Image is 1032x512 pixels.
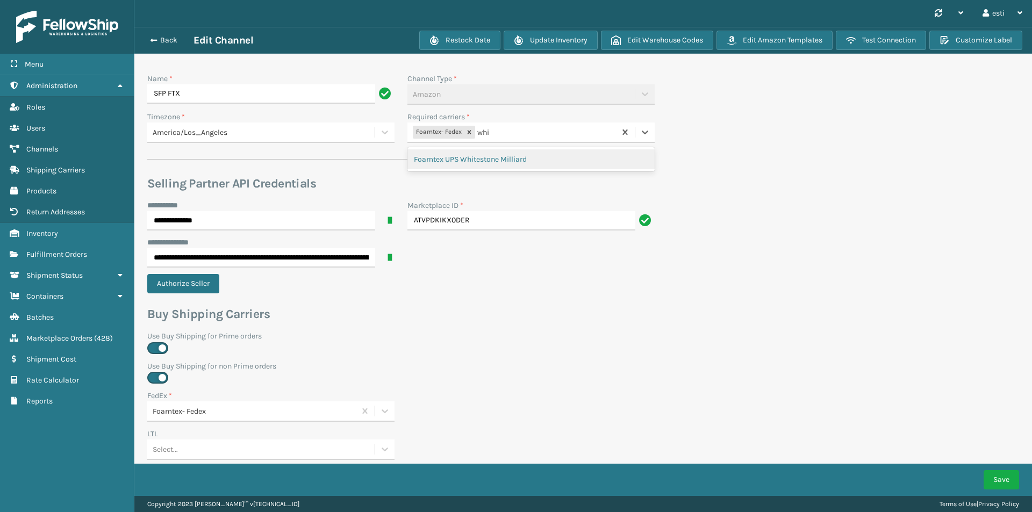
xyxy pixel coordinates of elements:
[940,500,977,508] a: Terms of Use
[407,149,655,169] div: Foamtex UPS Whitestone Milliard
[407,111,470,122] label: Required carriers
[26,334,92,343] span: Marketplace Orders
[836,31,926,50] button: Test Connection
[147,496,299,512] p: Copyright 2023 [PERSON_NAME]™ v [TECHNICAL_ID]
[26,81,77,90] span: Administration
[94,334,113,343] span: ( 428 )
[26,229,58,238] span: Inventory
[147,274,219,293] button: Authorize Seller
[26,313,54,322] span: Batches
[16,11,118,43] img: logo
[407,73,457,84] label: Channel Type
[407,200,463,211] label: Marketplace ID
[929,31,1022,50] button: Customize Label
[26,271,83,280] span: Shipment Status
[147,279,226,288] a: Authorize Seller
[147,73,173,84] label: Name
[147,428,158,439] label: LTL
[419,31,500,50] button: Restock Date
[26,186,56,196] span: Products
[144,35,193,45] button: Back
[26,124,45,133] span: Users
[147,360,655,372] label: Use Buy Shipping for non Prime orders
[26,376,79,385] span: Rate Calculator
[940,496,1019,512] div: |
[716,31,833,50] button: Edit Amazon Templates
[153,406,356,417] div: Foamtex- Fedex
[26,103,45,112] span: Roles
[504,31,598,50] button: Update Inventory
[193,34,253,47] h3: Edit Channel
[147,330,655,342] label: Use Buy Shipping for Prime orders
[26,250,87,259] span: Fulfillment Orders
[25,60,44,69] span: Menu
[978,500,1019,508] a: Privacy Policy
[26,355,76,364] span: Shipment Cost
[26,165,85,175] span: Shipping Carriers
[26,292,63,301] span: Containers
[413,126,463,139] div: Foamtex- Fedex
[984,470,1019,489] button: Save
[26,145,58,154] span: Channels
[153,127,376,138] div: America/Los_Angeles
[147,306,655,322] h3: Buy Shipping Carriers
[147,390,172,401] label: FedEx
[26,207,85,217] span: Return Addresses
[147,111,185,122] label: Timezone
[26,396,53,406] span: Reports
[147,176,655,192] h3: Selling Partner API Credentials
[601,31,713,50] button: Edit Warehouse Codes
[153,444,178,455] div: Select...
